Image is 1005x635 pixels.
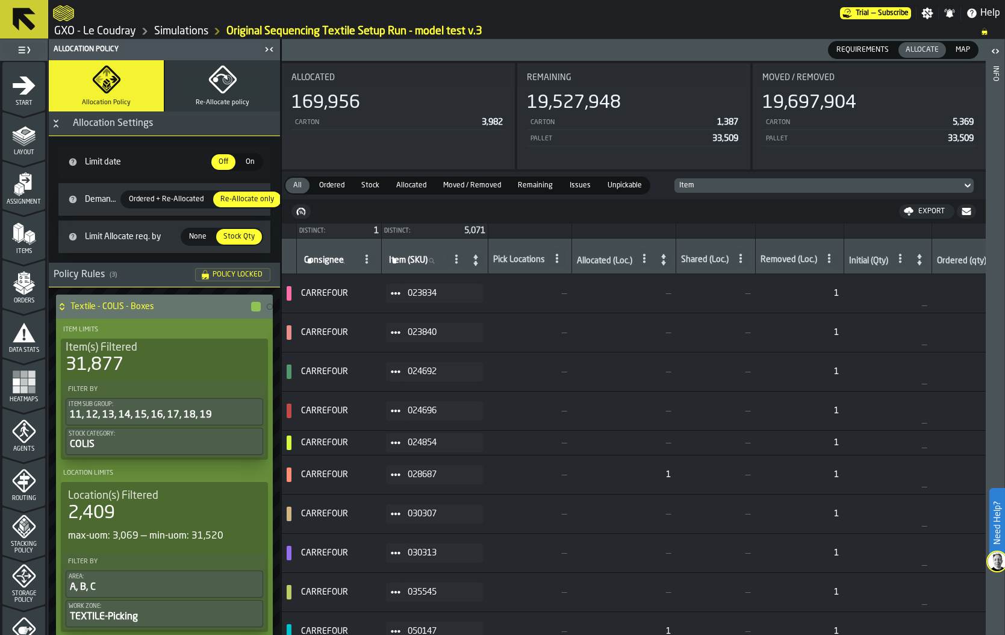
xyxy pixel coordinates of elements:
[66,341,263,354] div: Title
[291,114,505,130] div: StatList-item-CARTON
[301,587,376,597] span: CARREFOUR
[120,190,212,208] label: button-switch-multi-Ordered + Re-Allocated
[68,489,261,502] div: Title
[762,114,976,130] div: StatList-item-CARTON
[2,62,45,110] li: menu Start
[2,248,45,255] span: Items
[762,73,835,83] span: Moved / Removed
[438,180,506,191] span: Moved / Removed
[301,470,376,480] span: CARREFOUR
[493,509,567,519] span: —
[681,255,729,267] div: Shared (Loc.)
[482,118,503,127] span: 3,982
[2,309,45,357] li: menu Data Stats
[2,42,45,58] label: button-toggle-Toggle Full Menu
[576,367,671,377] span: —
[680,509,750,519] span: —
[513,180,558,191] span: Remaining
[408,406,473,416] span: 024696
[680,548,750,558] span: —
[922,418,927,428] span: —
[311,177,353,195] label: button-switch-multi-Ordered
[753,68,986,87] div: Title
[529,135,708,143] div: PALLET
[680,406,750,416] span: —
[2,111,45,160] li: menu Layout
[122,192,211,207] div: thumb
[991,489,1004,557] label: Need Help?
[66,571,263,598] button: Area:A, B, C
[527,130,741,146] div: StatList-item-PALLET
[214,157,233,167] span: Off
[213,192,281,207] div: thumb
[897,41,947,59] label: button-switch-multi-Allocate
[301,509,376,519] span: CARREFOUR
[493,438,567,448] span: —
[285,178,310,193] div: thumb
[762,92,856,114] div: 19,697,904
[493,406,567,416] span: —
[576,509,671,519] span: —
[408,509,473,519] span: 030307
[493,367,567,377] span: —
[240,157,260,167] span: On
[680,367,750,377] span: —
[464,227,485,235] span: 5,071
[840,7,911,19] a: link-to-/wh/i/efd9e906-5eb9-41af-aac9-d3e075764b8d/pricing/
[49,111,280,136] h3: title-section-Allocation Settings
[69,610,260,624] div: TEXTILE-Picking
[527,73,741,83] div: Title
[195,268,270,281] div: status-Policy Locked
[2,556,45,604] li: menu Storage Policy
[922,521,927,531] span: —
[986,39,1004,635] header: Info
[987,42,1004,63] label: button-toggle-Open
[922,443,927,452] span: —
[898,42,946,58] div: thumb
[2,161,45,209] li: menu Assignment
[961,6,1005,20] label: button-toggle-Help
[922,482,927,492] span: —
[68,502,115,524] div: 2,409
[63,487,266,546] div: stat-Location(s) Filtered
[832,45,894,55] span: Requirements
[828,41,897,59] label: button-switch-multi-Requirements
[2,210,45,258] li: menu Items
[576,289,671,298] span: —
[760,509,839,519] span: RAW: 1
[2,396,45,403] span: Heatmaps
[680,328,750,337] span: —
[527,73,571,83] span: Remaining
[66,116,160,131] div: Allocation Settings
[561,177,599,195] label: button-switch-multi-Issues
[356,180,384,191] span: Stock
[760,548,839,558] span: RAW: 1
[69,401,260,408] div: Item Sub Group:
[124,194,208,205] span: Ordered + Re-Allocated
[49,119,63,128] button: Button-Allocation Settings-open
[294,119,477,127] div: CARTON
[922,560,927,570] span: —
[527,114,741,130] div: StatList-item-CARTON
[565,180,596,191] span: Issues
[61,467,268,480] label: Location Limits
[600,178,649,193] div: thumb
[291,92,360,114] div: 169,956
[387,253,444,269] input: label
[493,328,567,337] span: —
[576,438,671,448] span: —
[951,45,975,55] span: Map
[70,302,250,311] h4: Textile - COLIS - Boxes
[576,406,671,416] span: —
[68,489,158,502] span: Location(s) Filtered
[760,470,839,480] span: RAW: 1
[408,587,473,597] span: 035545
[82,195,120,204] span: Demand Source
[517,68,750,87] div: Title
[408,328,473,337] span: 023840
[829,42,896,58] div: thumb
[182,229,214,245] div: thumb
[291,73,505,83] div: Title
[760,289,839,298] span: RAW: 1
